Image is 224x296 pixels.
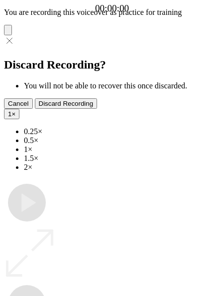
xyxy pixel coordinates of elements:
li: 1× [24,145,220,154]
li: 1.5× [24,154,220,163]
li: You will not be able to recover this once discarded. [24,81,220,90]
a: 00:00:00 [95,3,129,14]
button: Cancel [4,98,33,109]
li: 0.25× [24,127,220,136]
p: You are recording this voiceover as practice for training [4,8,220,17]
button: 1× [4,109,19,119]
button: Discard Recording [35,98,98,109]
span: 1 [8,110,11,118]
li: 0.5× [24,136,220,145]
h2: Discard Recording? [4,58,220,72]
li: 2× [24,163,220,172]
